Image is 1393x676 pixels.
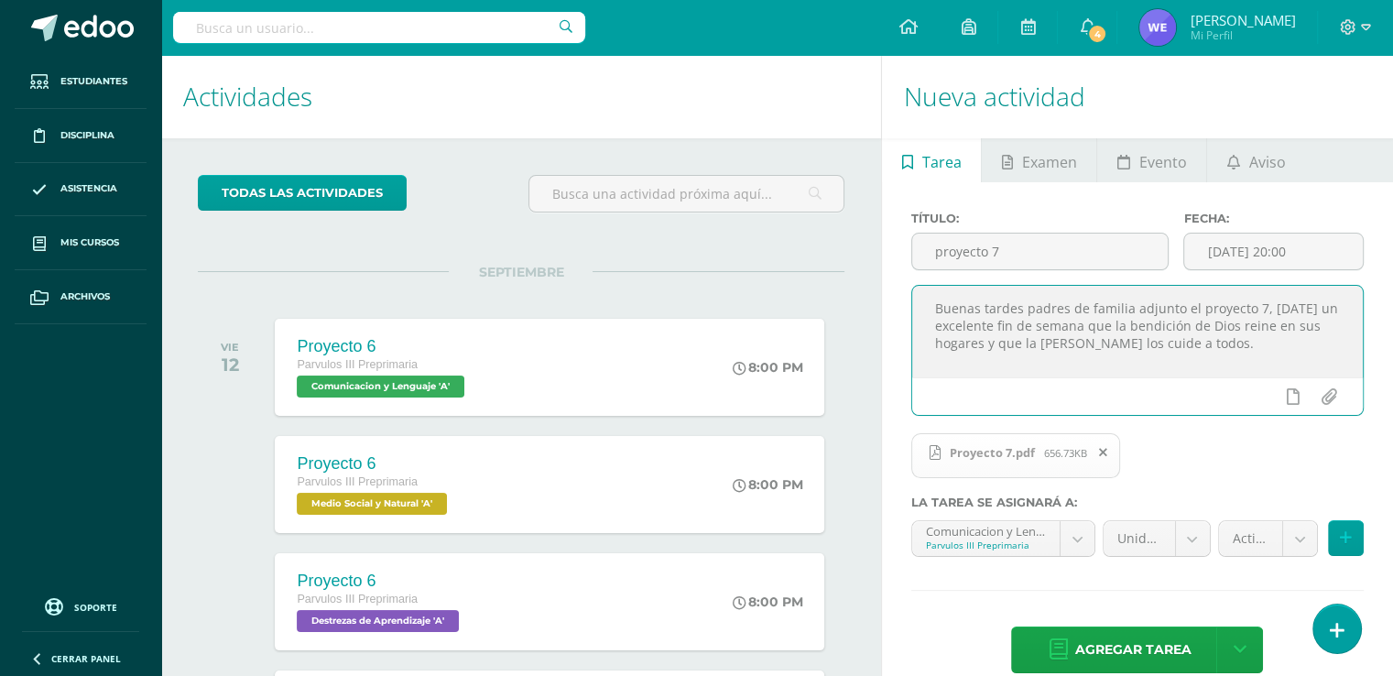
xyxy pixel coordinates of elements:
[60,74,127,89] span: Estudiantes
[1190,11,1295,29] span: [PERSON_NAME]
[297,376,464,398] span: Comunicacion y Lenguaje 'A'
[922,140,962,184] span: Tarea
[1097,138,1206,182] a: Evento
[60,128,114,143] span: Disciplina
[198,175,407,211] a: todas las Actividades
[1184,234,1363,269] input: Fecha de entrega
[1139,140,1187,184] span: Evento
[1022,140,1077,184] span: Examen
[982,138,1096,182] a: Examen
[911,496,1364,509] label: La tarea se asignará a:
[221,341,239,354] div: VIE
[733,359,803,376] div: 8:00 PM
[926,539,1046,551] div: Parvulos III Preprimaria
[941,445,1044,460] span: Proyecto 7.pdf
[1044,446,1087,460] span: 656.73KB
[926,521,1046,539] div: Comunicacion y Lenguaje 'A'
[15,270,147,324] a: Archivos
[1087,24,1107,44] span: 4
[183,55,859,138] h1: Actividades
[60,289,110,304] span: Archivos
[297,572,463,591] div: Proyecto 6
[173,12,585,43] input: Busca un usuario...
[15,163,147,217] a: Asistencia
[60,235,119,250] span: Mis cursos
[449,264,593,280] span: SEPTIEMBRE
[1207,138,1305,182] a: Aviso
[882,138,981,182] a: Tarea
[1139,9,1176,46] img: e55be995dafeee3cef32c3080d9a0414.png
[297,493,447,515] span: Medio Social y Natural 'A'
[74,601,117,614] span: Soporte
[1249,140,1286,184] span: Aviso
[1117,521,1161,556] span: Unidad 4
[904,55,1371,138] h1: Nueva actividad
[297,454,452,474] div: Proyecto 6
[15,216,147,270] a: Mis cursos
[297,610,459,632] span: Destrezas de Aprendizaje 'A'
[15,109,147,163] a: Disciplina
[1104,521,1210,556] a: Unidad 4
[297,593,418,605] span: Parvulos III Preprimaria
[911,212,1170,225] label: Título:
[529,176,843,212] input: Busca una actividad próxima aquí...
[22,594,139,618] a: Soporte
[221,354,239,376] div: 12
[1233,521,1268,556] span: Actividades de zona (60.0%)
[912,521,1094,556] a: Comunicacion y Lenguaje 'A'Parvulos III Preprimaria
[733,476,803,493] div: 8:00 PM
[733,594,803,610] div: 8:00 PM
[912,234,1169,269] input: Título
[1190,27,1295,43] span: Mi Perfil
[1088,442,1119,463] span: Remover archivo
[1219,521,1317,556] a: Actividades de zona (60.0%)
[60,181,117,196] span: Asistencia
[15,55,147,109] a: Estudiantes
[297,337,469,356] div: Proyecto 6
[297,358,418,371] span: Parvulos III Preprimaria
[297,475,418,488] span: Parvulos III Preprimaria
[51,652,121,665] span: Cerrar panel
[1074,627,1191,672] span: Agregar tarea
[911,433,1120,479] span: Proyecto 7.pdf
[1183,212,1364,225] label: Fecha:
